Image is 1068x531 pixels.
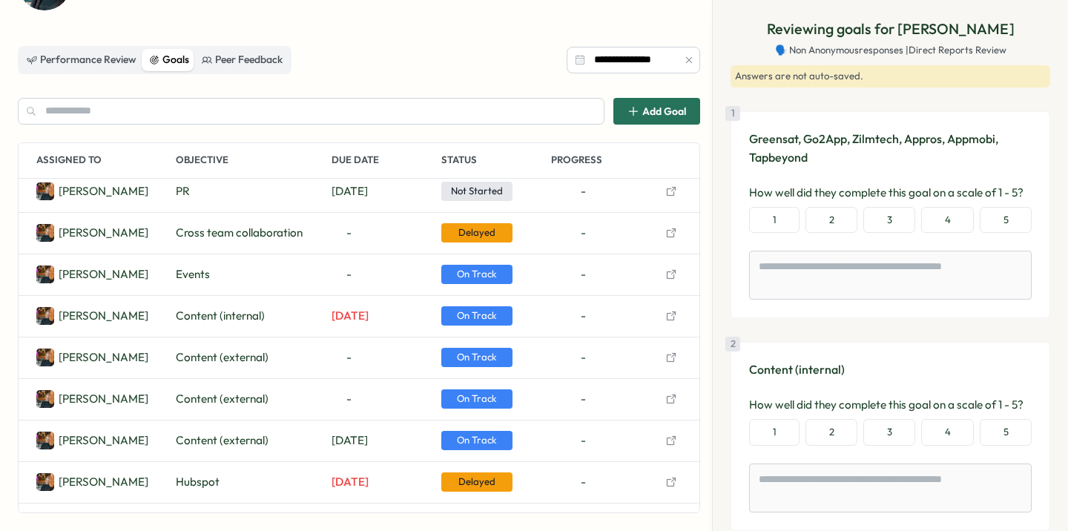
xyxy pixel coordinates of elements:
span: - [581,349,586,366]
span: 🗣️ Non Anonymous responses | Direct Reports Review [775,44,1006,57]
span: Hubspot [176,474,220,490]
img: Justine Lortal [36,224,54,242]
span: - [581,266,586,283]
span: Events [176,266,210,283]
p: Progress [551,143,655,178]
button: 3 [863,207,915,234]
img: Justine Lortal [36,182,54,200]
a: Justine Lortal[PERSON_NAME] [36,182,148,200]
button: 2 [805,207,857,234]
span: - [581,225,586,241]
p: How well did they complete this goal on a scale of 1 - 5? [749,185,1032,201]
span: Not Started [441,182,512,201]
span: - [332,266,366,283]
button: 1 [749,419,800,446]
img: Justine Lortal [36,473,54,491]
img: Justine Lortal [36,307,54,325]
p: Due Date [332,143,435,178]
span: PR [176,183,190,199]
p: Justine Lortal [59,225,148,241]
img: Justine Lortal [36,349,54,366]
span: Jul 31, 2025 [332,308,369,324]
button: 5 [980,419,1032,446]
p: Status [441,143,545,178]
span: On Track [441,265,512,284]
span: On Track [441,348,512,367]
span: - [581,183,586,199]
button: 5 [980,207,1032,234]
p: Objective [176,143,326,178]
a: Justine Lortal[PERSON_NAME] [36,432,148,449]
p: Justine Lortal [59,349,148,366]
span: - [332,225,366,241]
img: Justine Lortal [36,432,54,449]
p: Assigned To [36,143,170,178]
p: Justine Lortal [59,183,148,199]
span: - [581,391,586,407]
a: Justine Lortal[PERSON_NAME] [36,473,148,491]
p: How well did they complete this goal on a scale of 1 - 5? [749,397,1032,413]
button: Add Goal [613,98,700,125]
span: Jun 30, 2025 [332,474,369,490]
div: Answers are not auto-saved. [731,65,1050,88]
a: Justine Lortal[PERSON_NAME] [36,307,148,325]
span: - [332,391,366,407]
p: Content (internal) [749,360,1032,379]
span: Delayed [441,223,512,243]
span: - [581,474,586,490]
button: 4 [921,207,974,234]
p: Justine Lortal [59,474,148,490]
button: 2 [805,419,857,446]
img: Justine Lortal [36,265,54,283]
span: - [332,349,366,366]
div: Performance Review [27,52,136,68]
p: Greensat, Go2App, Zilmtech, Appros, Appmobi, Tapbeyond [749,130,1032,167]
span: Content (external) [176,391,268,407]
a: Justine Lortal[PERSON_NAME] [36,390,148,408]
p: Justine Lortal [59,391,148,407]
span: Cross team collaboration [176,225,303,241]
p: Justine Lortal [59,266,148,283]
span: Dec 31, 2025 [332,432,368,449]
a: Justine Lortal[PERSON_NAME] [36,349,148,366]
p: Justine Lortal [59,432,148,449]
a: Justine Lortal[PERSON_NAME] [36,265,148,283]
span: On Track [441,389,512,409]
span: Delayed [441,472,512,492]
div: 1 [725,106,740,121]
span: On Track [441,306,512,326]
div: 2 [725,337,740,352]
span: Dec 31, 2025 [332,183,368,199]
button: 4 [921,419,974,446]
button: 1 [749,207,800,234]
span: - [581,432,586,449]
span: Content (external) [176,432,268,449]
button: 3 [863,419,915,446]
span: - [581,308,586,324]
img: Justine Lortal [36,390,54,408]
div: Peer Feedback [202,52,283,68]
span: On Track [441,431,512,450]
div: Goals [149,52,189,68]
a: Justine Lortal[PERSON_NAME] [36,224,148,242]
p: Justine Lortal [59,308,148,324]
span: Content (internal) [176,308,265,324]
span: Add Goal [642,106,686,116]
span: Content (external) [176,349,268,366]
p: Reviewing goals for [PERSON_NAME] [767,18,1015,41]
